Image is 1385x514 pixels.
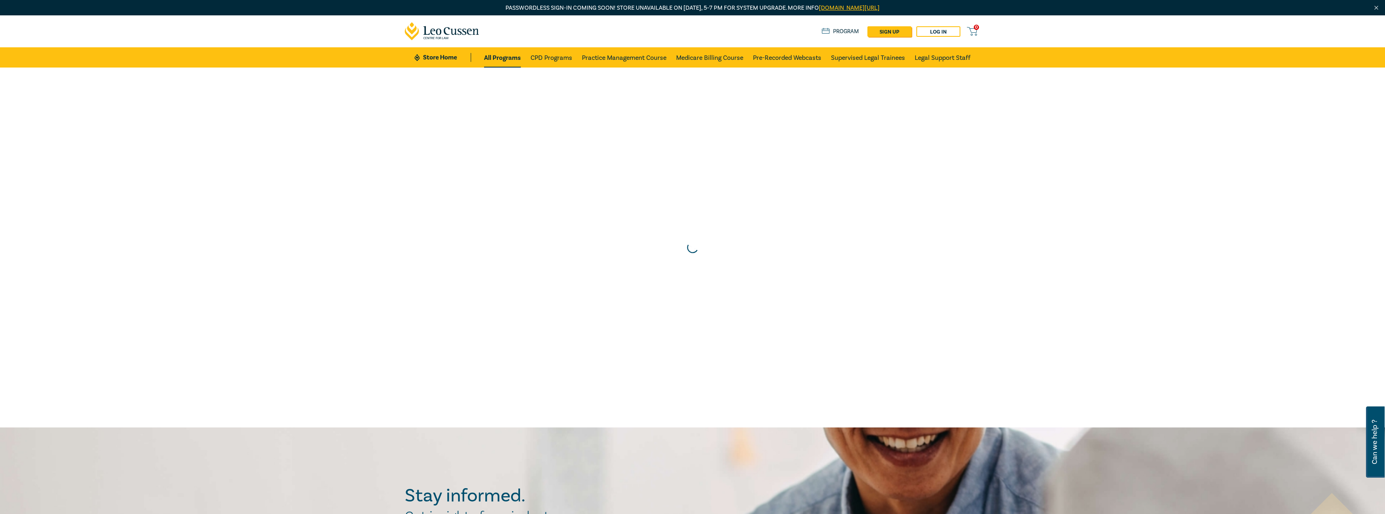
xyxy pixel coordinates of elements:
[867,26,911,37] a: sign up
[414,53,471,62] a: Store Home
[531,47,572,68] a: CPD Programs
[753,47,821,68] a: Pre-Recorded Webcasts
[582,47,666,68] a: Practice Management Course
[819,4,880,12] a: [DOMAIN_NAME][URL]
[1373,4,1380,11] img: Close
[916,26,960,37] a: Log in
[405,485,596,506] h2: Stay informed.
[831,47,905,68] a: Supervised Legal Trainees
[1371,411,1379,473] span: Can we help ?
[676,47,743,68] a: Medicare Billing Course
[822,27,859,36] a: Program
[405,4,981,13] p: Passwordless sign-in coming soon! Store unavailable on [DATE], 5–7 PM for system upgrade. More info
[974,25,979,30] span: 0
[915,47,971,68] a: Legal Support Staff
[484,47,521,68] a: All Programs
